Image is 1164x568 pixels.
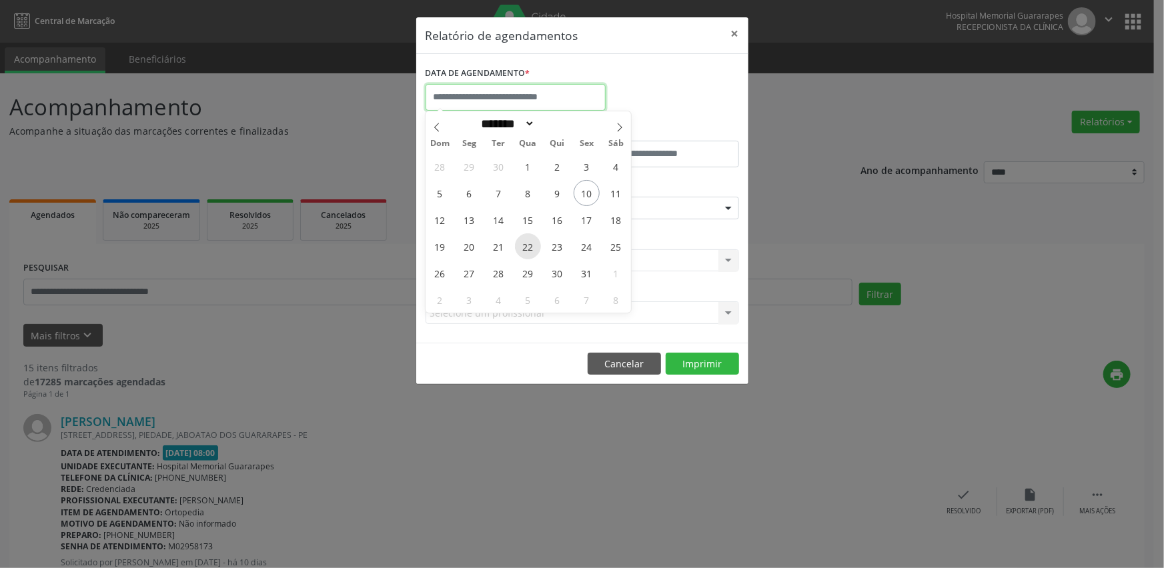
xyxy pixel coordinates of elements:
span: Qua [514,139,543,148]
span: Outubro 16, 2025 [544,207,570,233]
span: Outubro 24, 2025 [574,233,600,259]
span: Outubro 17, 2025 [574,207,600,233]
span: Outubro 8, 2025 [515,180,541,206]
span: Novembro 5, 2025 [515,287,541,313]
span: Outubro 30, 2025 [544,260,570,286]
span: Outubro 22, 2025 [515,233,541,259]
span: Outubro 11, 2025 [603,180,629,206]
span: Outubro 2, 2025 [544,153,570,179]
span: Novembro 6, 2025 [544,287,570,313]
span: Novembro 1, 2025 [603,260,629,286]
span: Outubro 21, 2025 [486,233,512,259]
span: Outubro 15, 2025 [515,207,541,233]
button: Cancelar [588,353,661,375]
span: Outubro 29, 2025 [515,260,541,286]
span: Novembro 7, 2025 [574,287,600,313]
input: Year [535,117,579,131]
span: Outubro 1, 2025 [515,153,541,179]
span: Outubro 25, 2025 [603,233,629,259]
span: Novembro 3, 2025 [456,287,482,313]
button: Close [722,17,748,50]
span: Setembro 28, 2025 [427,153,453,179]
span: Outubro 19, 2025 [427,233,453,259]
span: Outubro 10, 2025 [574,180,600,206]
span: Outubro 28, 2025 [486,260,512,286]
span: Setembro 30, 2025 [486,153,512,179]
span: Sáb [602,139,631,148]
label: DATA DE AGENDAMENTO [426,63,530,84]
span: Novembro 2, 2025 [427,287,453,313]
span: Outubro 6, 2025 [456,180,482,206]
span: Outubro 27, 2025 [456,260,482,286]
button: Imprimir [666,353,739,375]
span: Ter [484,139,514,148]
span: Qui [543,139,572,148]
span: Outubro 13, 2025 [456,207,482,233]
span: Outubro 7, 2025 [486,180,512,206]
span: Outubro 4, 2025 [603,153,629,179]
span: Outubro 18, 2025 [603,207,629,233]
span: Outubro 26, 2025 [427,260,453,286]
span: Seg [455,139,484,148]
span: Setembro 29, 2025 [456,153,482,179]
span: Novembro 8, 2025 [603,287,629,313]
h5: Relatório de agendamentos [426,27,578,44]
span: Outubro 31, 2025 [574,260,600,286]
span: Dom [426,139,455,148]
span: Outubro 23, 2025 [544,233,570,259]
span: Outubro 20, 2025 [456,233,482,259]
span: Outubro 9, 2025 [544,180,570,206]
label: ATÉ [586,120,739,141]
span: Outubro 3, 2025 [574,153,600,179]
span: Outubro 12, 2025 [427,207,453,233]
span: Outubro 5, 2025 [427,180,453,206]
span: Sex [572,139,602,148]
span: Novembro 4, 2025 [486,287,512,313]
select: Month [477,117,536,131]
span: Outubro 14, 2025 [486,207,512,233]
